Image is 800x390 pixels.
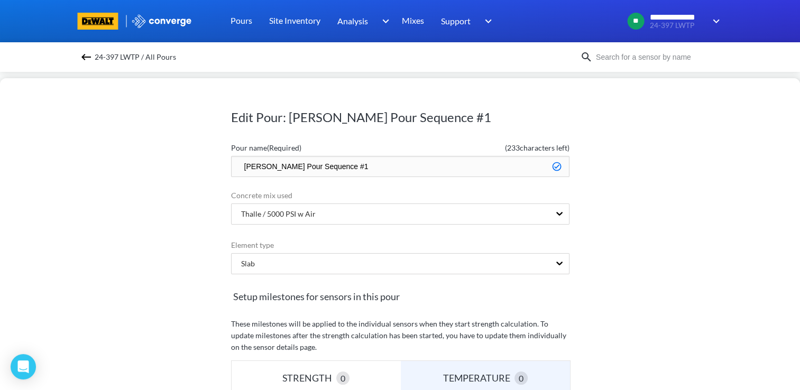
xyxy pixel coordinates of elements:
a: branding logo [78,13,131,30]
label: Element type [231,239,569,251]
span: Support [441,14,471,27]
span: Setup milestones for sensors in this pour [231,289,569,304]
label: Pour name (Required) [231,142,400,154]
input: Type the pour name here [231,156,569,177]
img: downArrow.svg [478,15,495,27]
label: Concrete mix used [231,190,569,201]
div: TEMPERATURE [443,370,514,385]
div: STRENGTH [282,370,336,385]
span: 0 [341,372,345,385]
div: Thalle / 5000 PSI w Air [233,208,316,220]
img: backspace.svg [80,51,93,63]
img: downArrow.svg [375,15,392,27]
span: 24-397 LWTP [650,22,706,30]
img: logo_ewhite.svg [131,14,192,28]
span: Analysis [337,14,368,27]
img: icon-search.svg [580,51,593,63]
img: downArrow.svg [706,15,723,27]
span: ( 233 characters left) [400,142,569,154]
input: Search for a sensor by name [593,51,721,63]
img: branding logo [78,13,118,30]
div: Slab [233,258,255,270]
div: Open Intercom Messenger [11,354,36,379]
span: 24-397 LWTP / All Pours [95,50,176,64]
h1: Edit Pour: [PERSON_NAME] Pour Sequence #1 [231,109,569,126]
p: These milestones will be applied to the individual sensors when they start strength calculation. ... [231,318,569,353]
span: 0 [519,372,523,385]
